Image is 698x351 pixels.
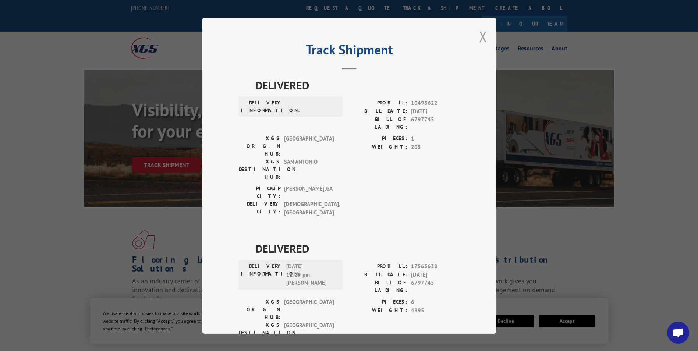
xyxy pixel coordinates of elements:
[239,135,280,158] label: XGS ORIGIN HUB:
[349,143,407,151] label: WEIGHT:
[349,135,407,143] label: PIECES:
[239,158,280,181] label: XGS DESTINATION HUB:
[241,262,283,287] label: DELIVERY INFORMATION:
[241,99,283,114] label: DELIVERY INFORMATION:
[411,107,460,116] span: [DATE]
[411,298,460,306] span: 6
[411,262,460,271] span: 17565638
[349,116,407,131] label: BILL OF LADING:
[349,107,407,116] label: BILL DATE:
[349,99,407,107] label: PROBILL:
[284,158,334,181] span: SAN ANTONIO
[286,262,336,287] span: [DATE] 12:29 pm [PERSON_NAME]
[239,45,460,58] h2: Track Shipment
[411,306,460,315] span: 4895
[349,279,407,294] label: BILL OF LADING:
[411,279,460,294] span: 6797745
[239,298,280,321] label: XGS ORIGIN HUB:
[411,116,460,131] span: 6797745
[284,185,334,200] span: [PERSON_NAME] , GA
[284,321,334,344] span: [GEOGRAPHIC_DATA]
[349,306,407,315] label: WEIGHT:
[284,298,334,321] span: [GEOGRAPHIC_DATA]
[284,200,334,217] span: [DEMOGRAPHIC_DATA] , [GEOGRAPHIC_DATA]
[479,27,487,46] button: Close modal
[411,99,460,107] span: 10498622
[349,270,407,279] label: BILL DATE:
[255,240,460,257] span: DELIVERED
[255,77,460,93] span: DELIVERED
[239,200,280,217] label: DELIVERY CITY:
[349,298,407,306] label: PIECES:
[411,270,460,279] span: [DATE]
[349,262,407,271] label: PROBILL:
[239,185,280,200] label: PICKUP CITY:
[667,322,689,344] div: Open chat
[411,143,460,151] span: 205
[239,321,280,344] label: XGS DESTINATION HUB:
[284,135,334,158] span: [GEOGRAPHIC_DATA]
[411,135,460,143] span: 1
